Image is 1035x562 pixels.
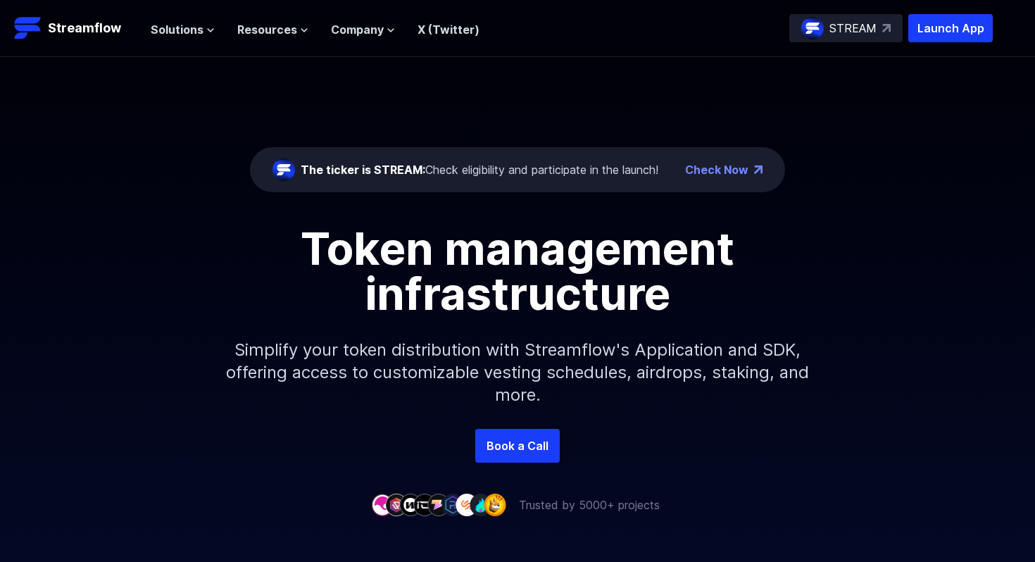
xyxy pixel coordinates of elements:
a: STREAM [789,14,903,42]
img: company-1 [371,494,394,516]
span: Solutions [151,21,203,38]
span: Resources [237,21,297,38]
a: Streamflow [14,14,137,42]
img: company-9 [484,494,506,516]
img: company-8 [470,494,492,516]
img: company-5 [427,494,450,516]
img: streamflow-logo-circle.png [272,158,295,181]
h1: Token management infrastructure [201,226,834,316]
img: company-4 [413,494,436,516]
button: Solutions [151,21,215,38]
a: Check Now [685,161,748,178]
button: Resources [237,21,308,38]
img: company-6 [441,494,464,516]
img: company-3 [399,494,422,516]
img: top-right-arrow.png [754,166,763,174]
div: Check eligibility and participate in the launch! [301,161,658,178]
span: The ticker is STREAM: [301,163,425,177]
button: Launch App [908,14,993,42]
img: streamflow-logo-circle.png [801,17,824,39]
img: Streamflow Logo [14,14,42,42]
button: Company [331,21,395,38]
img: company-7 [456,494,478,516]
img: top-right-arrow.svg [882,24,891,32]
p: Simplify your token distribution with Streamflow's Application and SDK, offering access to custom... [215,316,820,429]
p: STREAM [829,20,877,37]
p: Streamflow [48,18,121,38]
p: Trusted by 5000+ projects [519,497,660,513]
a: X (Twitter) [418,23,479,37]
a: Book a Call [475,429,560,463]
img: company-2 [385,494,408,516]
span: Company [331,21,384,38]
